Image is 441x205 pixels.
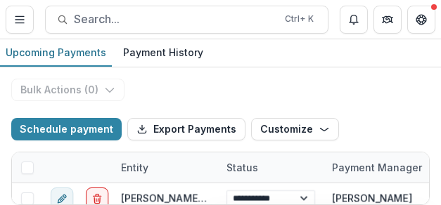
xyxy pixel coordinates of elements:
[74,13,276,26] span: Search...
[117,42,209,62] div: Payment History
[113,152,218,183] div: Entity
[113,160,157,175] div: Entity
[6,6,34,34] button: Toggle Menu
[11,79,124,101] button: Bulk Actions (0)
[121,192,306,204] a: [PERSON_NAME] Hospital for Children
[45,6,328,34] button: Search...
[117,39,209,67] a: Payment History
[218,160,267,175] div: Status
[218,152,324,183] div: Status
[324,160,430,175] div: Payment Manager
[407,6,435,34] button: Get Help
[127,118,245,140] button: Export Payments
[282,11,317,27] div: Ctrl + K
[251,118,339,140] button: Customize
[340,6,368,34] button: Notifications
[373,6,402,34] button: Partners
[11,118,122,140] button: Schedule payment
